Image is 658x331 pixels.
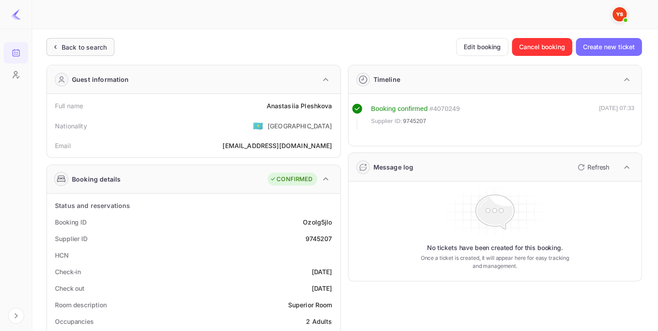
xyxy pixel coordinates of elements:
div: 2 Adults [306,317,332,326]
button: Expand navigation [8,308,24,324]
div: Nationality [55,121,87,131]
div: Booking ID [55,217,87,227]
div: Back to search [62,42,107,52]
div: [DATE] 07:33 [599,104,634,130]
div: Occupancies [55,317,94,326]
div: Superior Room [288,300,332,310]
div: Guest information [72,75,129,84]
p: No tickets have been created for this booking. [427,243,563,252]
div: CONFIRMED [270,175,312,184]
button: Create new ticket [576,38,642,56]
button: Edit booking [456,38,508,56]
div: [DATE] [312,267,332,276]
div: Check out [55,284,84,293]
p: Once a ticket is created, it will appear here for easy tracking and management. [416,254,574,270]
div: [GEOGRAPHIC_DATA] [268,121,332,131]
div: Ozolg5jlo [303,217,332,227]
div: HCN [55,250,69,260]
a: Customers [4,64,28,85]
div: Check-in [55,267,81,276]
span: 9745207 [403,117,426,126]
a: Bookings [4,42,28,63]
div: Status and reservations [55,201,130,210]
div: Room description [55,300,106,310]
span: Supplier ID: [371,117,402,126]
button: Refresh [572,160,613,174]
div: 9745207 [305,234,332,243]
div: # 4070249 [429,104,460,114]
div: Full name [55,101,83,110]
p: Refresh [587,162,609,172]
div: Email [55,141,71,150]
button: Cancel booking [512,38,572,56]
div: Timeline [373,75,400,84]
div: Message log [373,162,414,172]
span: United States [253,118,263,134]
div: Supplier ID [55,234,88,243]
div: [DATE] [312,284,332,293]
div: Anastasiia Pleshkova [266,101,332,110]
div: [EMAIL_ADDRESS][DOMAIN_NAME] [222,141,332,150]
div: Booking confirmed [371,104,428,114]
div: Booking details [72,174,121,184]
img: Yandex Support [612,7,627,21]
img: LiteAPI [11,9,21,20]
